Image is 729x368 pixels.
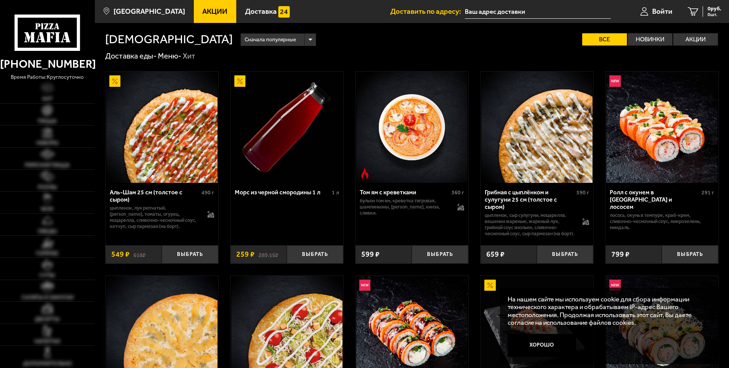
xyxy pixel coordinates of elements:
[652,8,672,15] span: Войти
[258,251,278,258] s: 289.15 ₽
[201,189,214,196] span: 490 г
[35,317,60,322] span: Десерты
[356,72,468,183] a: Острое блюдоТом ям с креветками
[158,51,182,60] a: Меню-
[38,229,57,234] span: Обеды
[610,189,700,210] div: Ролл с окунем в [GEOGRAPHIC_DATA] и лососем
[235,189,330,196] div: Морс из черной смородины 1 л
[109,75,121,87] img: Акционный
[576,189,589,196] span: 590 г
[708,6,721,11] span: 0 руб.
[708,12,721,17] span: 0 шт.
[609,280,621,291] img: Новинка
[34,339,60,344] span: Напитки
[114,8,185,15] span: [GEOGRAPHIC_DATA]
[106,72,218,183] img: Аль-Шам 25 см (толстое с сыром)
[245,33,296,47] span: Сначала популярные
[361,251,380,258] span: 599 ₽
[486,251,505,258] span: 659 ₽
[133,251,146,258] s: 618 ₽
[582,33,627,46] label: Все
[465,5,610,19] input: Ваш адрес доставки
[23,361,72,366] span: Дополнительно
[412,245,468,264] button: Выбрать
[110,205,200,230] p: цыпленок, лук репчатый, [PERSON_NAME], томаты, огурец, моцарелла, сливочно-чесночный соус, кетчуп...
[41,207,54,212] span: WOK
[628,33,672,46] label: Новинки
[606,72,718,183] a: НовинкаРолл с окунем в темпуре и лососем
[21,295,73,300] span: Салаты и закуски
[508,295,706,327] p: На нашем сайте мы используем cookie для сбора информации технического характера и обрабатываем IP...
[359,168,371,179] img: Острое блюдо
[610,212,714,231] p: лосось, окунь в темпуре, краб-крем, сливочно-чесночный соус, микрозелень, миндаль.
[202,8,227,15] span: Акции
[25,163,70,168] span: Римская пицца
[236,251,255,258] span: 259 ₽
[508,334,576,357] button: Хорошо
[360,198,450,216] p: бульон том ям, креветка тигровая, шампиньоны, [PERSON_NAME], кинза, сливки.
[162,245,218,264] button: Выбрать
[234,75,246,87] img: Акционный
[111,251,130,258] span: 549 ₽
[38,119,57,124] span: Пицца
[611,251,630,258] span: 799 ₽
[105,51,157,60] a: Доставка еды-
[36,251,58,256] span: Горячее
[105,33,233,46] h1: [DEMOGRAPHIC_DATA]
[231,72,343,183] a: АкционныйМорс из черной смородины 1 л
[38,185,57,190] span: Роллы
[42,96,53,102] span: Хит
[183,51,195,61] div: Хит
[110,189,200,203] div: Аль-Шам 25 см (толстое с сыром)
[485,189,575,210] div: Грибная с цыплёнком и сулугуни 25 см (толстое с сыром)
[662,245,718,264] button: Выбрать
[106,72,218,183] a: АкционныйАль-Шам 25 см (толстое с сыром)
[356,72,468,183] img: Том ям с креветками
[481,72,593,183] a: Грибная с цыплёнком и сулугуни 25 см (толстое с сыром)
[359,280,371,291] img: Новинка
[701,189,714,196] span: 291 г
[360,189,450,196] div: Том ям с креветками
[537,245,593,264] button: Выбрать
[245,8,277,15] span: Доставка
[606,72,718,183] img: Ролл с окунем в темпуре и лососем
[332,189,339,196] span: 1 л
[451,189,464,196] span: 360 г
[609,75,621,87] img: Новинка
[287,245,343,264] button: Выбрать
[673,33,718,46] label: Акции
[390,8,465,15] span: Доставить по адресу:
[278,6,290,18] img: 15daf4d41897b9f0e9f617042186c801.svg
[39,273,55,278] span: Супы
[485,212,575,237] p: цыпленок, сыр сулугуни, моцарелла, вешенки жареные, жареный лук, грибной соус Жюльен, сливочно-че...
[481,72,593,183] img: Грибная с цыплёнком и сулугуни 25 см (толстое с сыром)
[484,280,496,291] img: Акционный
[231,72,343,183] img: Морс из черной смородины 1 л
[36,140,58,146] span: Наборы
